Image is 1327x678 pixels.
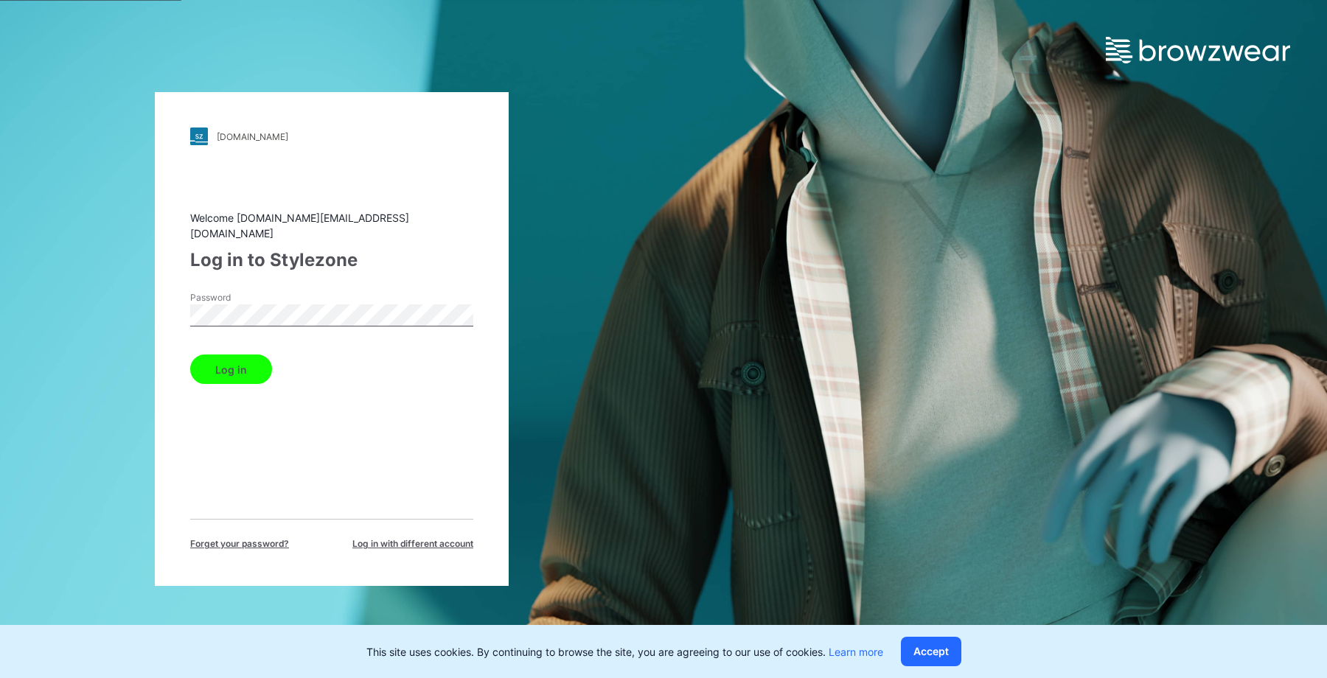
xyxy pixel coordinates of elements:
[190,537,289,551] span: Forget your password?
[217,131,288,142] div: [DOMAIN_NAME]
[901,637,961,666] button: Accept
[190,127,208,145] img: stylezone-logo.562084cfcfab977791bfbf7441f1a819.svg
[190,291,293,304] label: Password
[190,354,272,384] button: Log in
[190,247,473,273] div: Log in to Stylezone
[352,537,473,551] span: Log in with different account
[190,127,473,145] a: [DOMAIN_NAME]
[190,210,473,241] div: Welcome [DOMAIN_NAME][EMAIL_ADDRESS][DOMAIN_NAME]
[1106,37,1290,63] img: browzwear-logo.e42bd6dac1945053ebaf764b6aa21510.svg
[366,644,883,660] p: This site uses cookies. By continuing to browse the site, you are agreeing to our use of cookies.
[829,646,883,658] a: Learn more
